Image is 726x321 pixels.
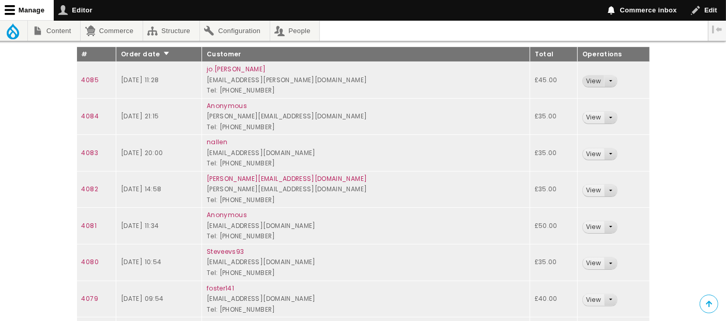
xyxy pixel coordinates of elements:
td: £35.00 [530,171,577,208]
td: £35.00 [530,135,577,172]
time: [DATE] 10:54 [121,257,161,266]
button: Vertical orientation [708,21,726,38]
time: [DATE] 21:15 [121,112,159,120]
time: [DATE] 11:28 [121,75,159,84]
td: £35.00 [530,98,577,135]
td: [EMAIL_ADDRESS][DOMAIN_NAME] Tel: [PHONE_NUMBER] [202,281,530,317]
a: Commerce [81,21,142,41]
time: [DATE] 09:54 [121,294,163,303]
a: Anonymous [207,101,247,110]
th: Operations [577,47,650,62]
th: Customer [202,47,530,62]
td: [PERSON_NAME][EMAIL_ADDRESS][DOMAIN_NAME] Tel: [PHONE_NUMBER] [202,98,530,135]
td: £50.00 [530,208,577,244]
time: [DATE] 14:58 [121,185,161,193]
time: [DATE] 20:00 [121,148,163,157]
a: View [583,148,604,160]
a: View [583,221,604,233]
td: [PERSON_NAME][EMAIL_ADDRESS][DOMAIN_NAME] Tel: [PHONE_NUMBER] [202,171,530,208]
td: £45.00 [530,62,577,99]
td: [EMAIL_ADDRESS][PERSON_NAME][DOMAIN_NAME] Tel: [PHONE_NUMBER] [202,62,530,99]
a: Steveevs93 [207,247,244,256]
a: Order date [121,50,170,58]
th: # [76,47,116,62]
a: [PERSON_NAME][EMAIL_ADDRESS][DOMAIN_NAME] [207,174,367,183]
td: £40.00 [530,281,577,317]
a: View [583,75,604,87]
a: View [583,257,604,269]
a: 4079 [82,294,98,303]
a: 4083 [82,148,98,157]
a: nallen [207,137,227,146]
td: £35.00 [530,244,577,281]
a: View [583,185,604,196]
a: View [583,294,604,306]
a: 4082 [82,185,98,193]
a: 4081 [82,221,97,230]
a: Content [28,21,80,41]
a: jo.[PERSON_NAME] [207,65,266,73]
th: Total [530,47,577,62]
a: 4084 [82,112,99,120]
a: Anonymous [207,210,247,219]
a: View [583,112,604,124]
td: [EMAIL_ADDRESS][DOMAIN_NAME] Tel: [PHONE_NUMBER] [202,244,530,281]
a: Structure [143,21,199,41]
a: Configuration [200,21,270,41]
a: 4085 [82,75,99,84]
time: [DATE] 11:34 [121,221,159,230]
a: People [270,21,320,41]
td: [EMAIL_ADDRESS][DOMAIN_NAME] Tel: [PHONE_NUMBER] [202,208,530,244]
a: foster141 [207,284,234,293]
td: [EMAIL_ADDRESS][DOMAIN_NAME] Tel: [PHONE_NUMBER] [202,135,530,172]
a: 4080 [82,257,99,266]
